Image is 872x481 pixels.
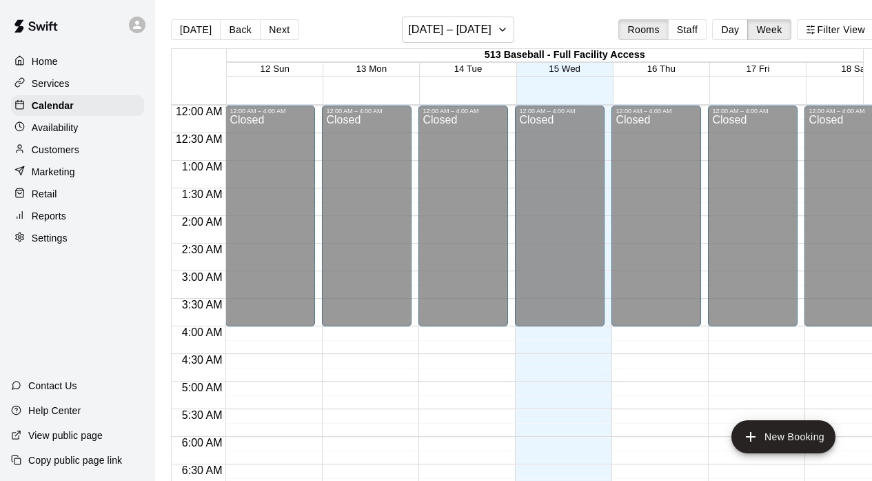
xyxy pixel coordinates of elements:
button: 18 Sat [841,63,868,74]
p: Settings [32,231,68,245]
button: Week [747,19,791,40]
button: 14 Tue [454,63,483,74]
a: Settings [11,228,144,248]
div: Closed [712,115,793,331]
p: Reports [32,209,66,223]
span: 4:30 AM [179,354,226,366]
div: 12:00 AM – 4:00 AM [326,108,407,115]
button: 12 Sun [261,63,290,74]
a: Retail [11,184,144,204]
div: Closed [230,115,311,331]
button: add [731,420,835,453]
div: 12:00 AM – 4:00 AM [616,108,697,115]
div: Closed [519,115,600,331]
span: 3:30 AM [179,299,226,311]
p: Customers [32,143,79,157]
button: 17 Fri [746,63,769,74]
div: 12:00 AM – 4:00 AM: Closed [418,106,508,326]
span: 5:00 AM [179,382,226,393]
p: Copy public page link [28,453,122,467]
p: View public page [28,429,103,442]
p: Calendar [32,99,74,112]
span: 12:00 AM [172,106,226,117]
span: 5:30 AM [179,409,226,421]
div: 12:00 AM – 4:00 AM: Closed [515,106,605,326]
span: 2:00 AM [179,216,226,228]
button: 16 Thu [647,63,676,74]
button: 13 Mon [356,63,387,74]
button: Back [220,19,261,40]
button: Day [712,19,748,40]
span: 2:30 AM [179,244,226,255]
button: Next [260,19,298,40]
p: Services [32,77,70,90]
span: 12:30 AM [172,133,226,145]
div: Closed [616,115,697,331]
div: 12:00 AM – 4:00 AM [423,108,504,115]
a: Home [11,51,144,72]
span: 1:30 AM [179,188,226,200]
span: 4:00 AM [179,326,226,338]
a: Availability [11,117,144,138]
p: Marketing [32,165,75,179]
div: Closed [423,115,504,331]
p: Home [32,55,58,68]
a: Marketing [11,161,144,182]
h6: [DATE] – [DATE] [408,20,491,39]
div: 12:00 AM – 4:00 AM: Closed [322,106,412,326]
p: Retail [32,187,57,201]
div: Closed [326,115,407,331]
a: Services [11,73,144,94]
div: 12:00 AM – 4:00 AM: Closed [611,106,701,326]
div: 12:00 AM – 4:00 AM [230,108,311,115]
span: 1:00 AM [179,161,226,173]
p: Help Center [28,404,81,418]
button: Rooms [618,19,668,40]
div: 12:00 AM – 4:00 AM: Closed [225,106,315,326]
button: 15 Wed [549,63,580,74]
a: Customers [11,139,144,160]
a: Reports [11,206,144,226]
span: 6:30 AM [179,464,226,476]
button: Staff [668,19,707,40]
div: 12:00 AM – 4:00 AM [519,108,600,115]
button: [DATE] – [DATE] [402,17,514,43]
div: 12:00 AM – 4:00 AM: Closed [708,106,798,326]
a: Calendar [11,95,144,116]
span: 3:00 AM [179,271,226,283]
p: Availability [32,121,79,135]
button: [DATE] [171,19,221,40]
p: Contact Us [28,379,77,393]
span: 6:00 AM [179,437,226,449]
div: 12:00 AM – 4:00 AM [712,108,793,115]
